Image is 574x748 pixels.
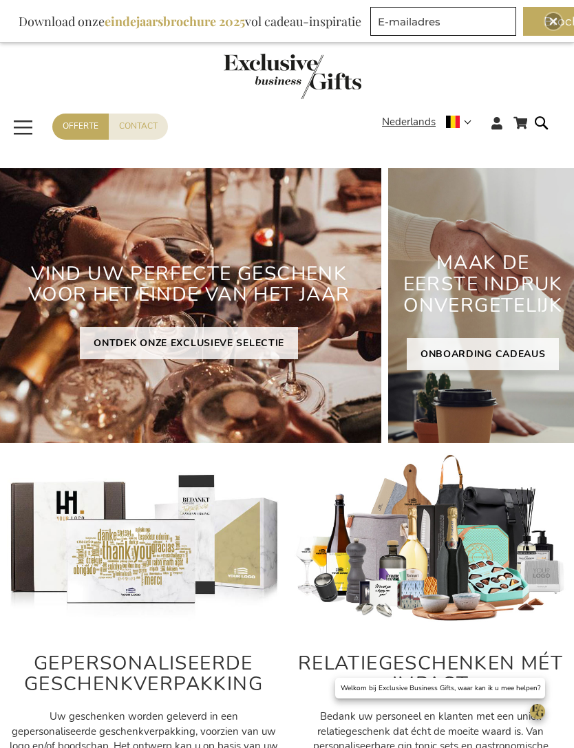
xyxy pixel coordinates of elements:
form: marketing offers and promotions [370,7,520,40]
h2: RELATIEGESCHENKEN MÉT IMPACT [294,653,567,696]
b: eindejaarsbrochure 2025 [105,13,245,30]
a: store logo [11,54,574,103]
img: Gepersonaliseerde relatiegeschenken voor personeel en klanten [7,453,280,624]
a: ONBOARDING CADEAUS [407,338,560,370]
img: Close [549,17,557,25]
h2: GEPERSONALISEERDE GESCHENKVERPAKKING [7,653,280,696]
div: Download onze vol cadeau-inspiratie [12,7,368,36]
img: Gepersonaliseerde relatiegeschenken voor personeel en klanten [294,453,567,624]
a: ONTDEK ONZE EXCLUSIEVE SELECTIE [80,327,298,359]
div: Close [545,13,562,30]
div: Nederlands [382,114,480,130]
a: Contact [109,114,168,139]
a: Offerte [52,114,109,139]
img: Exclusive Business gifts logo [224,54,361,99]
span: Nederlands [382,114,436,130]
input: E-mailadres [370,7,516,36]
